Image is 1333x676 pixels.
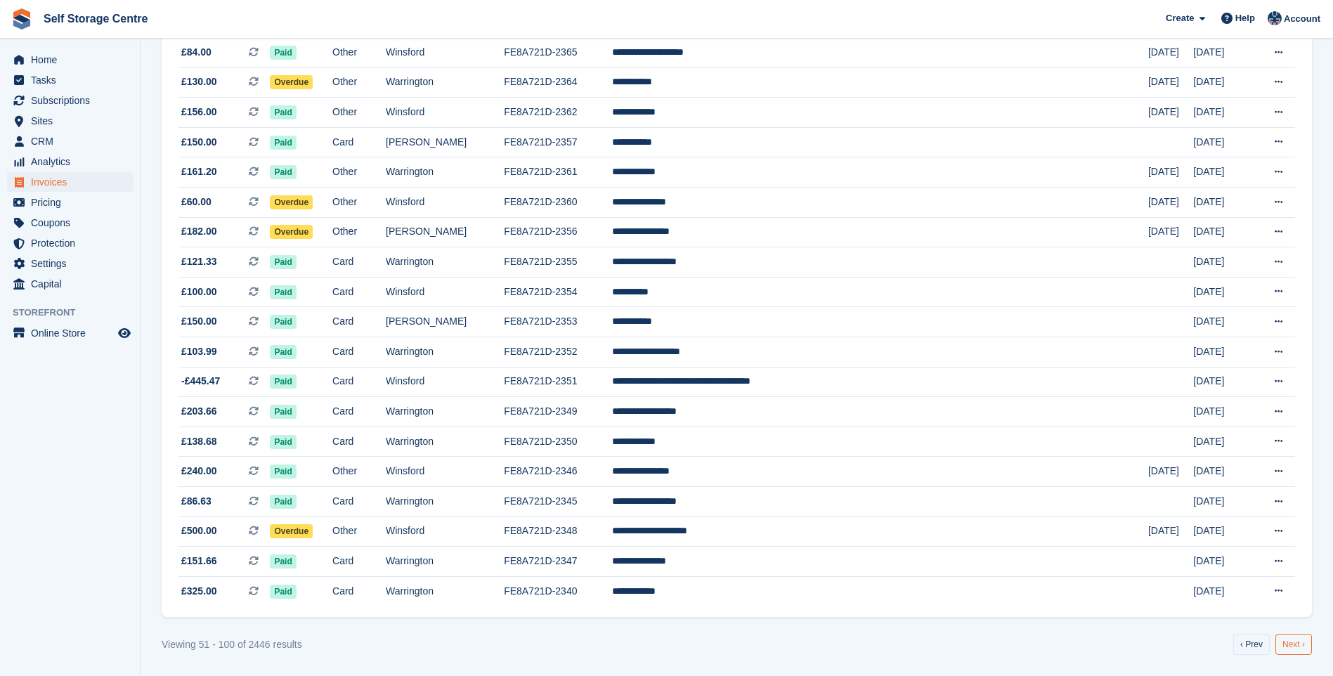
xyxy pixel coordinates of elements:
[270,165,296,179] span: Paid
[386,427,504,457] td: Warrington
[504,427,612,457] td: FE8A721D-2350
[181,584,217,599] span: £325.00
[332,337,386,368] td: Card
[270,464,296,479] span: Paid
[116,325,133,342] a: Preview store
[1193,247,1251,278] td: [DATE]
[386,188,504,218] td: Winsford
[270,554,296,568] span: Paid
[181,224,217,239] span: £182.00
[31,233,115,253] span: Protection
[31,152,115,171] span: Analytics
[181,434,217,449] span: £138.68
[504,367,612,397] td: FE8A721D-2351
[7,91,133,110] a: menu
[504,38,612,68] td: FE8A721D-2365
[1148,98,1193,128] td: [DATE]
[7,193,133,212] a: menu
[7,131,133,151] a: menu
[504,547,612,577] td: FE8A721D-2347
[270,255,296,269] span: Paid
[7,152,133,171] a: menu
[504,98,612,128] td: FE8A721D-2362
[1193,217,1251,247] td: [DATE]
[332,188,386,218] td: Other
[332,397,386,427] td: Card
[7,70,133,90] a: menu
[181,524,217,538] span: £500.00
[270,405,296,419] span: Paid
[31,111,115,131] span: Sites
[332,547,386,577] td: Card
[1193,38,1251,68] td: [DATE]
[181,404,217,419] span: £203.66
[181,74,217,89] span: £130.00
[386,487,504,517] td: Warrington
[1230,634,1315,655] nav: Pages
[1275,634,1312,655] a: Next
[1193,487,1251,517] td: [DATE]
[270,75,313,89] span: Overdue
[1193,516,1251,547] td: [DATE]
[1193,67,1251,98] td: [DATE]
[504,247,612,278] td: FE8A721D-2355
[270,136,296,150] span: Paid
[386,516,504,547] td: Winsford
[386,247,504,278] td: Warrington
[504,67,612,98] td: FE8A721D-2364
[181,374,220,389] span: -£445.47
[386,576,504,606] td: Warrington
[31,50,115,70] span: Home
[1148,38,1193,68] td: [DATE]
[1148,67,1193,98] td: [DATE]
[181,344,217,359] span: £103.99
[270,524,313,538] span: Overdue
[504,337,612,368] td: FE8A721D-2352
[504,457,612,487] td: FE8A721D-2346
[7,254,133,273] a: menu
[1193,98,1251,128] td: [DATE]
[386,127,504,157] td: [PERSON_NAME]
[181,314,217,329] span: £150.00
[1193,547,1251,577] td: [DATE]
[332,247,386,278] td: Card
[332,427,386,457] td: Card
[7,213,133,233] a: menu
[1148,516,1193,547] td: [DATE]
[504,307,612,337] td: FE8A721D-2353
[504,487,612,517] td: FE8A721D-2345
[1193,397,1251,427] td: [DATE]
[386,157,504,188] td: Warrington
[386,397,504,427] td: Warrington
[332,516,386,547] td: Other
[1233,634,1270,655] a: Previous
[270,105,296,119] span: Paid
[1193,188,1251,218] td: [DATE]
[1268,11,1282,25] img: Clair Cole
[31,193,115,212] span: Pricing
[181,164,217,179] span: £161.20
[181,105,217,119] span: £156.00
[504,277,612,307] td: FE8A721D-2354
[504,576,612,606] td: FE8A721D-2340
[332,367,386,397] td: Card
[386,217,504,247] td: [PERSON_NAME]
[31,91,115,110] span: Subscriptions
[270,315,296,329] span: Paid
[332,217,386,247] td: Other
[181,135,217,150] span: £150.00
[504,516,612,547] td: FE8A721D-2348
[7,111,133,131] a: menu
[7,172,133,192] a: menu
[270,46,296,60] span: Paid
[386,307,504,337] td: [PERSON_NAME]
[1166,11,1194,25] span: Create
[1193,337,1251,368] td: [DATE]
[1148,457,1193,487] td: [DATE]
[332,457,386,487] td: Other
[181,464,217,479] span: £240.00
[162,637,302,652] div: Viewing 51 - 100 of 2446 results
[270,585,296,599] span: Paid
[1193,367,1251,397] td: [DATE]
[1193,307,1251,337] td: [DATE]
